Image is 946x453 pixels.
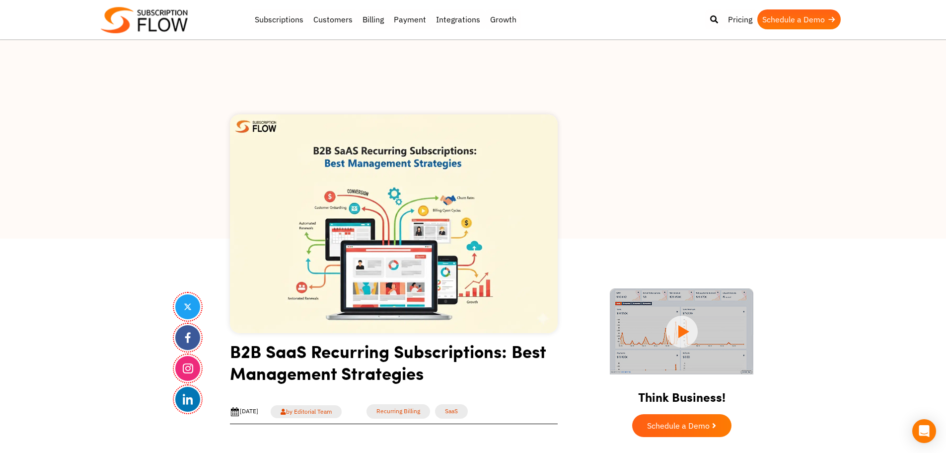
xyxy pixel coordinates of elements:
[230,114,558,333] img: B2B subscriptions
[435,404,468,419] a: SaaS
[912,419,936,443] div: Open Intercom Messenger
[485,9,521,29] a: Growth
[723,9,757,29] a: Pricing
[271,405,342,418] a: by Editorial Team
[610,288,753,374] img: intro video
[250,9,308,29] a: Subscriptions
[431,9,485,29] a: Integrations
[358,9,389,29] a: Billing
[308,9,358,29] a: Customers
[230,340,558,391] h1: B2B SaaS Recurring Subscriptions: Best Management Strategies
[389,9,431,29] a: Payment
[101,7,188,33] img: Subscriptionflow
[757,9,841,29] a: Schedule a Demo
[366,404,430,419] a: Recurring Billing
[592,377,771,409] h2: Think Business!
[647,422,710,430] span: Schedule a Demo
[230,407,258,417] div: [DATE]
[632,414,731,437] a: Schedule a Demo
